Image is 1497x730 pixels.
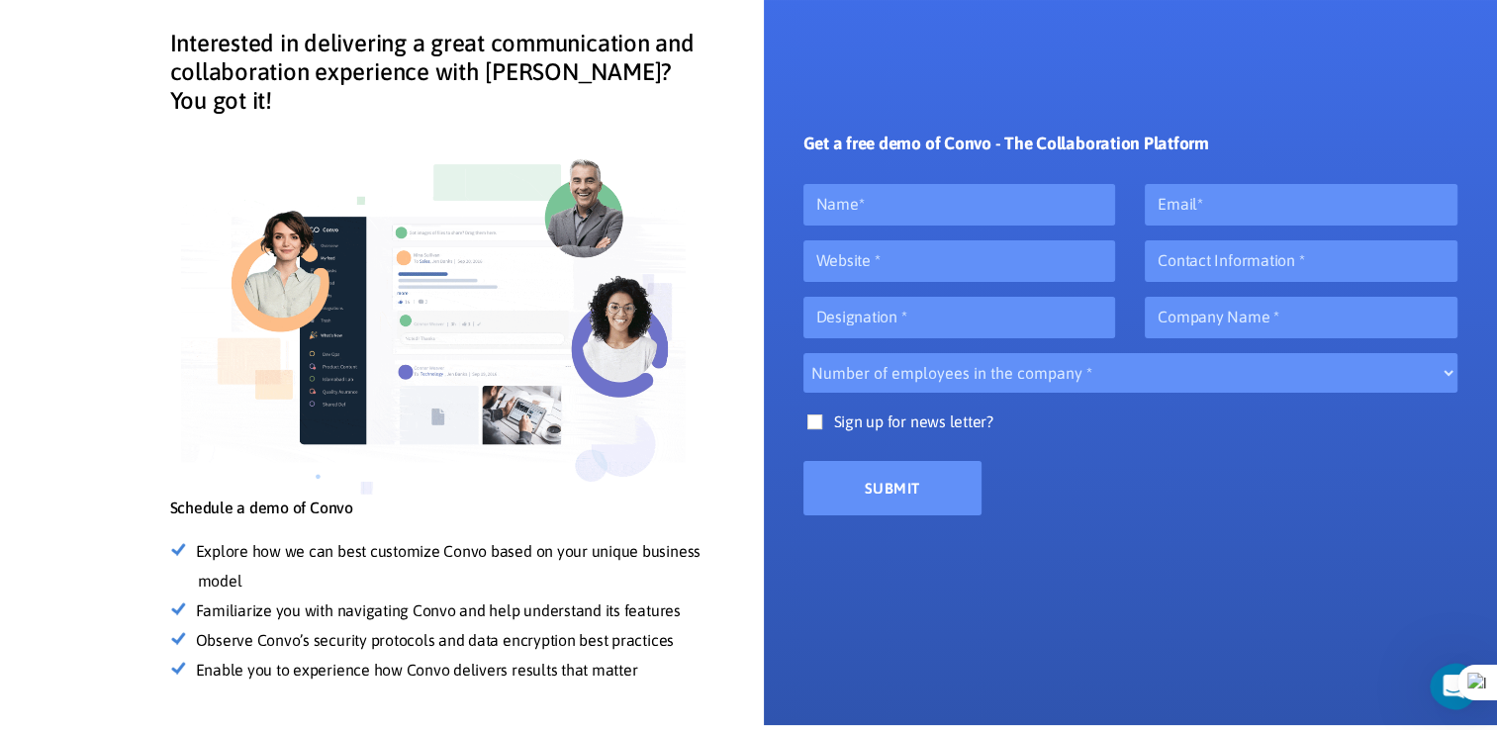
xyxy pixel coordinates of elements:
[1145,297,1457,338] input: Company Name *
[803,461,982,515] input: Submit
[803,184,1116,226] input: Name*
[803,240,1116,282] input: Website *
[170,499,704,532] h4: Schedule a demo of Convo
[198,626,704,656] li: Observe Convo’s security protocols and data encryption best practices
[803,134,1209,169] h3: Get a free demo of Convo - The Collaboration Platform
[803,408,1458,457] label: Sign up for news letter?
[170,30,704,130] h4: Interested in delivering a great communication and collaboration experience with [PERSON_NAME]? Y...
[1145,184,1457,226] input: Email*
[198,656,704,685] li: Enable you to experience how Convo delivers results that matter
[170,135,704,499] img: getademo-left-img.png
[198,537,704,596] li: Explore how we can best customize Convo based on your unique business model
[1430,663,1491,710] iframe: Intercom live chat
[803,297,1116,338] input: Designation *
[198,596,704,626] li: Familiarize you with navigating Convo and help understand its features
[1145,240,1457,282] input: Contact Information *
